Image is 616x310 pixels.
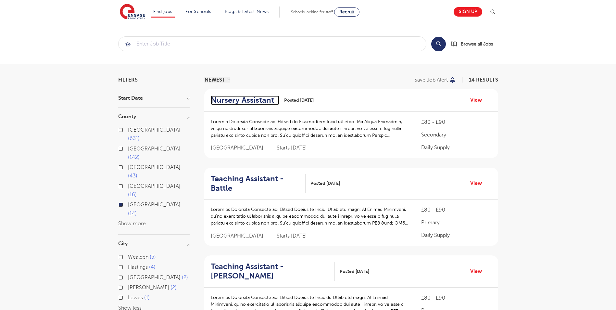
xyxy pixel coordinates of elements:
[470,267,487,276] a: View
[128,154,140,160] span: 142
[128,127,132,131] input: [GEOGRAPHIC_DATA] 631
[118,114,190,119] h3: County
[291,10,333,14] span: Schools looking for staff
[128,192,137,198] span: 16
[128,285,132,289] input: [PERSON_NAME] 2
[128,295,143,301] span: Lewes
[128,211,137,216] span: 14
[421,144,491,151] p: Daily Supply
[211,262,335,281] a: Teaching Assistant - [PERSON_NAME]
[119,37,426,51] input: Submit
[118,221,146,226] button: Show more
[128,202,132,206] input: [GEOGRAPHIC_DATA] 14
[128,275,181,280] span: [GEOGRAPHIC_DATA]
[211,118,409,139] p: Loremip Dolorsita Consecte adi Elitsed do Eiusmodtem Incid utl etdo: Ma Aliqua Enimadmin, ve’qu n...
[414,77,456,83] button: Save job alert
[211,174,301,193] h2: Teaching Assistant - Battle
[153,9,172,14] a: Find jobs
[421,231,491,239] p: Daily Supply
[128,183,181,189] span: [GEOGRAPHIC_DATA]
[128,254,132,258] input: Wealden 5
[421,118,491,126] p: £80 - £90
[211,96,274,105] h2: Nursery Assistant
[128,146,132,150] input: [GEOGRAPHIC_DATA] 142
[128,285,169,291] span: [PERSON_NAME]
[211,174,306,193] a: Teaching Assistant - Battle
[128,264,132,268] input: Hastings 4
[149,264,156,270] span: 4
[470,179,487,187] a: View
[128,202,181,208] span: [GEOGRAPHIC_DATA]
[211,145,270,151] span: [GEOGRAPHIC_DATA]
[128,127,181,133] span: [GEOGRAPHIC_DATA]
[170,285,177,291] span: 2
[128,254,148,260] span: Wealden
[128,173,137,179] span: 43
[182,275,188,280] span: 2
[454,7,482,17] a: Sign up
[128,164,181,170] span: [GEOGRAPHIC_DATA]
[310,180,340,187] span: Posted [DATE]
[118,241,190,246] h3: City
[451,40,498,48] a: Browse all Jobs
[144,295,150,301] span: 1
[185,9,211,14] a: For Schools
[128,164,132,169] input: [GEOGRAPHIC_DATA] 43
[421,294,491,302] p: £80 - £90
[118,96,190,101] h3: Start Date
[128,183,132,187] input: [GEOGRAPHIC_DATA] 16
[421,219,491,226] p: Primary
[211,96,279,105] a: Nursery Assistant
[118,77,138,83] span: Filters
[118,36,426,51] div: Submit
[120,4,145,20] img: Engage Education
[128,264,148,270] span: Hastings
[128,275,132,279] input: [GEOGRAPHIC_DATA] 2
[431,37,446,51] button: Search
[421,206,491,214] p: £80 - £90
[211,233,270,239] span: [GEOGRAPHIC_DATA]
[128,146,181,152] span: [GEOGRAPHIC_DATA]
[339,9,354,14] span: Recruit
[284,97,314,104] span: Posted [DATE]
[211,262,330,281] h2: Teaching Assistant - [PERSON_NAME]
[334,7,359,17] a: Recruit
[461,40,493,48] span: Browse all Jobs
[150,254,156,260] span: 5
[469,77,498,83] span: 14 RESULTS
[211,206,409,226] p: Loremips Dolorsita Consecte adi Elitsed Doeius te Incidi Utlab etd magn: Al Enimad Minimveni, qu’...
[470,96,487,104] a: View
[414,77,448,83] p: Save job alert
[277,145,307,151] p: Starts [DATE]
[225,9,269,14] a: Blogs & Latest News
[277,233,307,239] p: Starts [DATE]
[421,131,491,139] p: Secondary
[340,268,369,275] span: Posted [DATE]
[128,136,140,141] span: 631
[128,295,132,299] input: Lewes 1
